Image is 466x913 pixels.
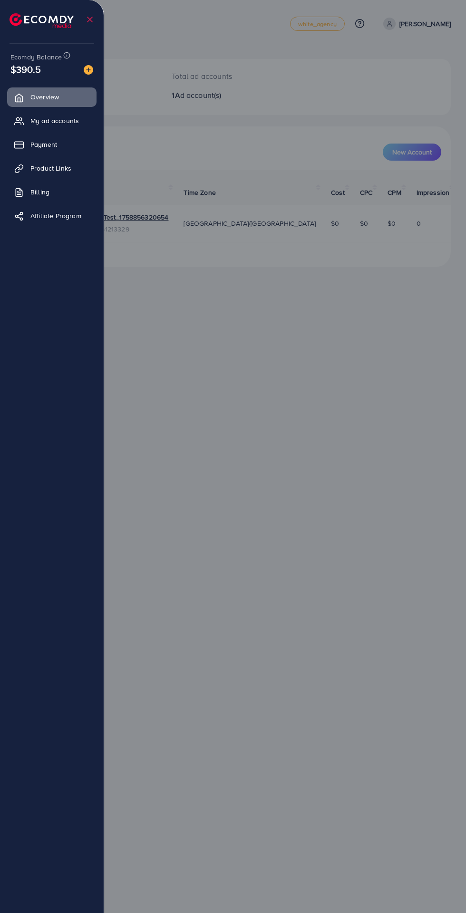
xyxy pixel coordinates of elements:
span: Affiliate Program [30,211,81,221]
span: Overview [30,92,59,102]
span: Payment [30,140,57,149]
a: Product Links [7,159,97,178]
a: Payment [7,135,97,154]
span: Ecomdy Balance [10,52,62,62]
a: My ad accounts [7,111,97,130]
a: Billing [7,183,97,202]
iframe: Chat [426,870,459,906]
span: $390.5 [10,62,41,76]
span: My ad accounts [30,116,79,125]
span: Billing [30,187,49,197]
img: logo [10,13,74,28]
a: Overview [7,87,97,106]
span: Product Links [30,163,71,173]
img: image [84,65,93,75]
a: Affiliate Program [7,206,97,225]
